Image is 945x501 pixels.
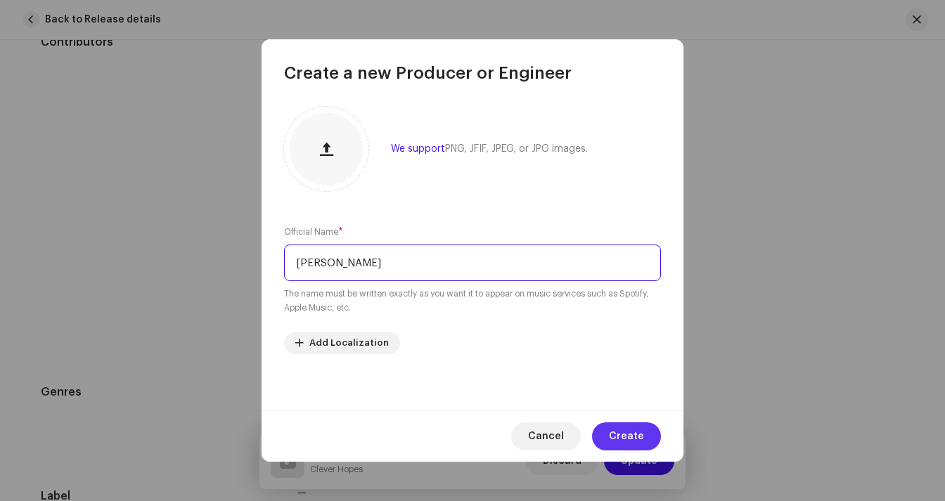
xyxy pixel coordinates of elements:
span: Cancel [528,422,564,450]
small: The name must be written exactly as you want it to appear on music services such as Spotify, Appl... [284,287,661,315]
span: PNG, JFIF, JPEG, or JPG images. [445,144,588,154]
span: Add Localization [309,329,389,357]
div: We support [391,143,588,155]
input: Official Name [284,245,661,281]
span: Create [609,422,644,450]
button: Create [592,422,661,450]
span: Create a new Producer or Engineer [284,62,572,84]
button: Cancel [511,422,581,450]
small: Official Name [284,225,338,239]
button: Add Localization [284,332,400,354]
